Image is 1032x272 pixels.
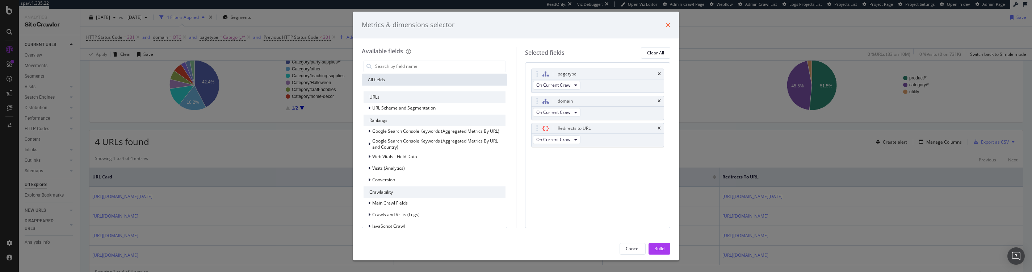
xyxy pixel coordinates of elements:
div: pagetype [558,70,576,78]
button: On Current Crawl [533,108,580,117]
div: Rankings [364,115,505,126]
div: Metrics & dimensions selector [362,20,454,30]
span: On Current Crawl [536,82,571,88]
span: Google Search Console Keywords (Aggregated Metrics By URL and Country) [372,138,498,150]
span: On Current Crawl [536,136,571,143]
button: Cancel [620,243,646,255]
span: On Current Crawl [536,109,571,115]
div: pagetypetimesOn Current Crawl [531,69,664,93]
div: Clear All [647,50,664,56]
div: All fields [362,74,507,86]
span: URL Scheme and Segmentation [372,105,436,111]
div: domaintimesOn Current Crawl [531,96,664,120]
div: times [658,99,661,103]
div: Open Intercom Messenger [1007,247,1025,265]
div: Redirects to URLtimesOn Current Crawl [531,123,664,147]
input: Search by field name [374,61,505,72]
span: Conversion [372,177,395,183]
button: On Current Crawl [533,81,580,90]
button: Clear All [641,47,670,59]
div: Cancel [626,246,639,252]
div: times [666,20,670,30]
span: Main Crawl Fields [372,200,408,206]
span: Google Search Console Keywords (Aggregated Metrics By URL) [372,128,499,134]
span: JavaScript Crawl [372,223,405,229]
button: Build [649,243,670,255]
div: Available fields [362,47,403,55]
span: Crawls and Visits (Logs) [372,211,420,218]
div: Crawlability [364,186,505,198]
div: Build [654,246,664,252]
div: Redirects to URL [558,125,591,132]
div: URLs [364,91,505,103]
span: Web Vitals - Field Data [372,153,417,160]
div: domain [558,98,573,105]
div: times [658,126,661,131]
div: Selected fields [525,49,565,57]
span: Visits (Analytics) [372,165,405,171]
div: times [658,72,661,76]
div: modal [353,12,679,260]
button: On Current Crawl [533,135,580,144]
